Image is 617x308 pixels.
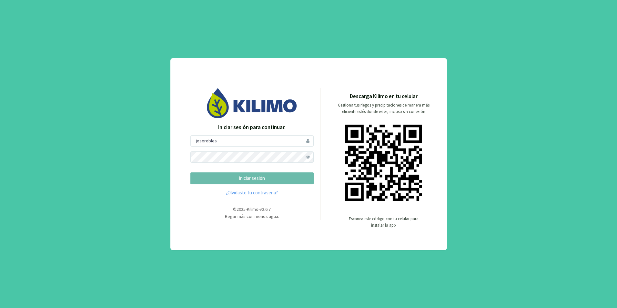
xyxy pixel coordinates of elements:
[258,206,260,212] span: -
[348,216,419,229] p: Escanea este código con tu celular para instalar la app
[247,206,258,212] span: Kilimo
[334,102,433,115] p: Gestiona tus riegos y precipitaciones de manera más eficiente estés donde estés, incluso sin cone...
[190,172,314,184] button: iniciar sesión
[207,88,297,118] img: Image
[190,189,314,197] a: ¿Olvidaste tu contraseña?
[233,206,237,212] span: ©
[350,92,418,101] p: Descarga Kilimo en tu celular
[190,123,314,132] p: Iniciar sesión para continuar.
[345,125,422,201] img: qr code
[190,135,314,147] input: Usuario
[246,206,247,212] span: -
[196,175,308,182] p: iniciar sesión
[225,213,279,219] span: Regar más con menos agua.
[260,206,271,212] span: v2.6.7
[237,206,246,212] span: 2025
